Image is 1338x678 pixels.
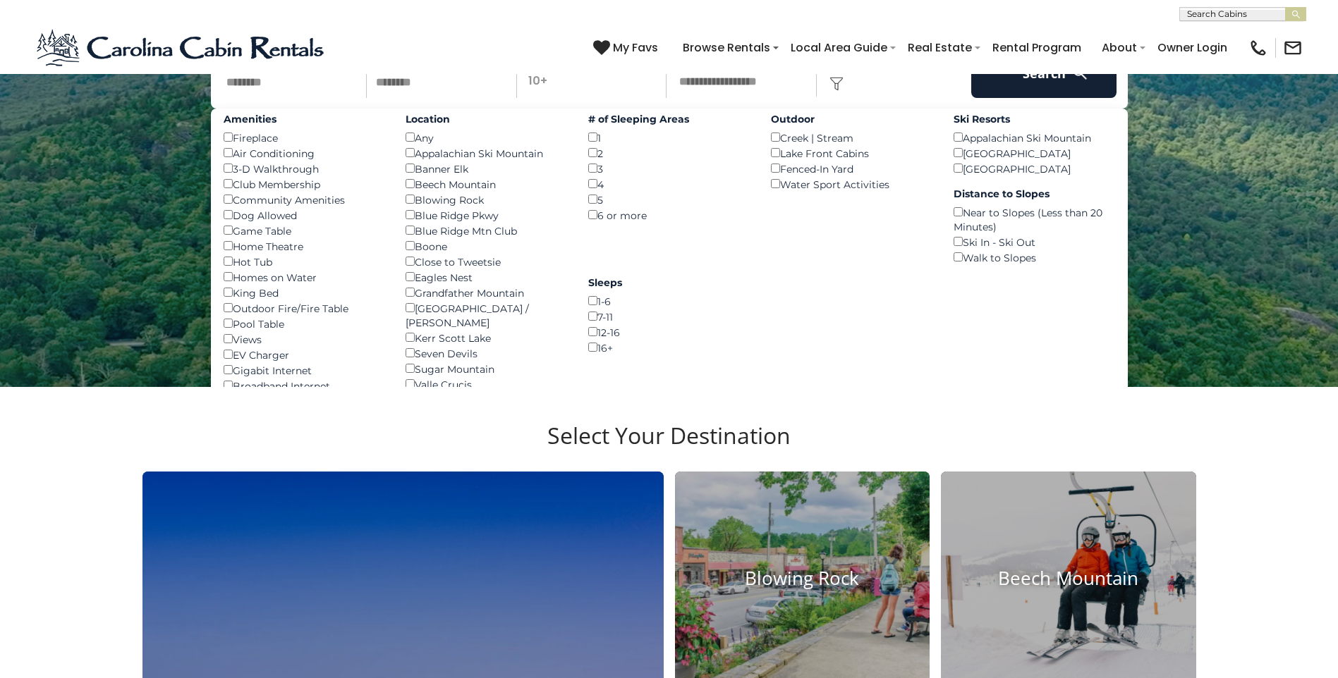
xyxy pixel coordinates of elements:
div: Near to Slopes (Less than 20 Minutes) [954,204,1115,234]
div: Eagles Nest [406,269,567,285]
div: Appalachian Ski Mountain [406,145,567,161]
div: 3 [588,161,750,176]
a: Owner Login [1150,35,1234,60]
div: [GEOGRAPHIC_DATA] [954,161,1115,176]
div: Air Conditioning [224,145,385,161]
div: Game Table [224,223,385,238]
div: 12-16 [588,324,750,340]
div: 1 [588,130,750,145]
div: Views [224,331,385,347]
label: Distance to Slopes [954,187,1115,201]
div: Dog Allowed [224,207,385,223]
label: Amenities [224,112,385,126]
img: phone-regular-black.png [1248,38,1268,58]
div: Appalachian Ski Mountain [954,130,1115,145]
div: Home Theatre [224,238,385,254]
div: 4 [588,176,750,192]
a: Local Area Guide [784,35,894,60]
div: Walk to Slopes [954,249,1115,265]
div: EV Charger [224,347,385,362]
div: Fireplace [224,130,385,145]
div: Banner Elk [406,161,567,176]
div: Community Amenities [224,192,385,207]
h3: Select Your Destination [140,422,1198,471]
span: My Favs [613,39,658,56]
label: Ski Resorts [954,112,1115,126]
div: Ski In - Ski Out [954,234,1115,249]
img: mail-regular-black.png [1283,38,1303,58]
div: Blue Ridge Pkwy [406,207,567,223]
a: Browse Rentals [676,35,777,60]
img: filter--v1.png [829,77,844,91]
div: Valle Crucis [406,376,567,392]
div: [GEOGRAPHIC_DATA] / [PERSON_NAME] [406,300,567,330]
label: # of Sleeping Areas [588,112,750,126]
a: My Favs [593,39,662,57]
div: [GEOGRAPHIC_DATA] [954,145,1115,161]
div: 2 [588,145,750,161]
div: Blowing Rock [406,192,567,207]
a: About [1095,35,1144,60]
div: Lake Front Cabins [771,145,932,161]
div: Close to Tweetsie [406,254,567,269]
div: Grandfather Mountain [406,285,567,300]
div: Club Membership [224,176,385,192]
img: Blue-2.png [35,27,328,69]
label: Sleeps [588,276,750,290]
div: 16+ [588,340,750,355]
div: 3-D Walkthrough [224,161,385,176]
div: Creek | Stream [771,130,932,145]
div: Pool Table [224,316,385,331]
div: 1-6 [588,293,750,309]
div: 5 [588,192,750,207]
label: Outdoor [771,112,932,126]
div: Sugar Mountain [406,361,567,376]
div: Gigabit Internet [224,362,385,378]
div: Any [406,130,567,145]
div: Beech Mountain [406,176,567,192]
div: Seven Devils [406,345,567,361]
a: Rental Program [985,35,1088,60]
h4: Beech Mountain [941,568,1196,590]
div: King Bed [224,285,385,300]
div: Outdoor Fire/Fire Table [224,300,385,316]
div: Homes on Water [224,269,385,285]
div: Water Sport Activities [771,176,932,192]
div: Blue Ridge Mtn Club [406,223,567,238]
div: 6 or more [588,207,750,223]
div: Boone [406,238,567,254]
div: Kerr Scott Lake [406,330,567,345]
a: Real Estate [901,35,979,60]
h4: Blowing Rock [675,568,930,590]
label: Location [406,112,567,126]
div: 7-11 [588,309,750,324]
div: Hot Tub [224,254,385,269]
div: Broadband Internet [224,378,385,393]
div: Fenced-In Yard [771,161,932,176]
